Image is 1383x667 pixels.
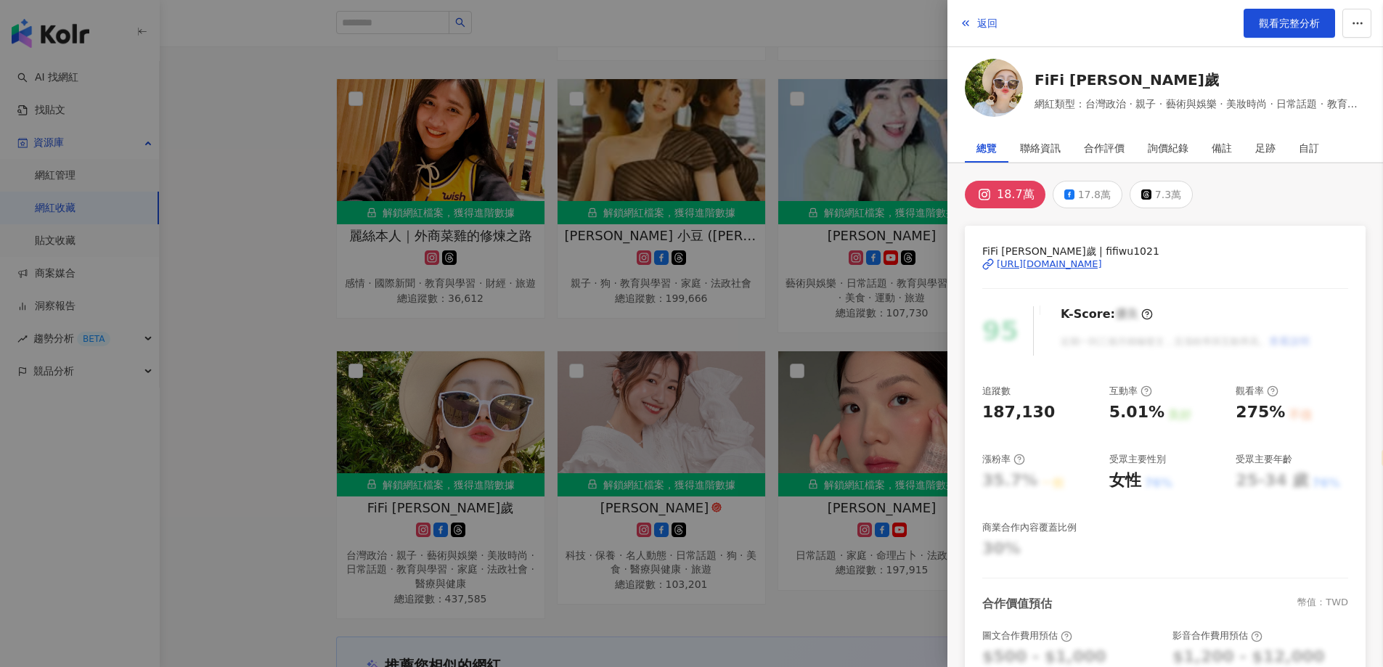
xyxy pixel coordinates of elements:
[1236,385,1278,398] div: 觀看率
[1244,9,1335,38] a: 觀看完整分析
[1259,17,1320,29] span: 觀看完整分析
[1130,181,1193,208] button: 7.3萬
[977,17,998,29] span: 返回
[1035,70,1366,90] a: FiFi [PERSON_NAME]歲
[997,184,1035,205] div: 18.7萬
[1299,134,1319,163] div: 自訂
[982,258,1348,271] a: [URL][DOMAIN_NAME]
[982,385,1011,398] div: 追蹤數
[1297,596,1348,612] div: 幣值：TWD
[1255,134,1276,163] div: 足跡
[982,596,1052,612] div: 合作價值預估
[1155,184,1181,205] div: 7.3萬
[965,59,1023,117] img: KOL Avatar
[1061,306,1153,322] div: K-Score :
[1020,134,1061,163] div: 聯絡資訊
[997,258,1102,271] div: [URL][DOMAIN_NAME]
[1109,401,1164,424] div: 5.01%
[982,453,1025,466] div: 漲粉率
[1148,134,1188,163] div: 詢價紀錄
[1078,184,1111,205] div: 17.8萬
[1172,629,1262,642] div: 影音合作費用預估
[1109,470,1141,492] div: 女性
[959,9,998,38] button: 返回
[982,629,1072,642] div: 圖文合作費用預估
[965,59,1023,122] a: KOL Avatar
[982,401,1055,424] div: 187,130
[982,243,1348,259] span: FiFi [PERSON_NAME]歲 | fifiwu1021
[1035,96,1366,112] span: 網紅類型：台灣政治 · 親子 · 藝術與娛樂 · 美妝時尚 · 日常話題 · 教育與學習 · 家庭 · 法政社會 · 醫療與健康
[1109,385,1152,398] div: 互動率
[982,521,1077,534] div: 商業合作內容覆蓋比例
[1084,134,1125,163] div: 合作評價
[1236,453,1292,466] div: 受眾主要年齡
[1212,134,1232,163] div: 備註
[1109,453,1166,466] div: 受眾主要性別
[1236,401,1285,424] div: 275%
[965,181,1045,208] button: 18.7萬
[976,134,997,163] div: 總覽
[1053,181,1122,208] button: 17.8萬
